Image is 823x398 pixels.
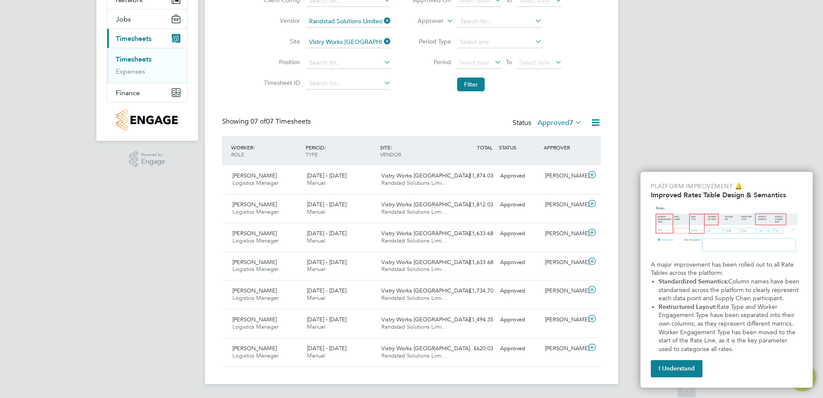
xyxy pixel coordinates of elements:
div: SITE [378,140,452,162]
div: Improved Rate Table Semantics [640,172,813,388]
span: 7 [569,118,573,127]
label: Position [261,58,300,66]
span: Vistry Works [GEOGRAPHIC_DATA]… [381,345,476,352]
span: Logistics Manager [232,323,278,330]
span: Logistics Manager [232,237,278,244]
span: Rate Type and Worker Engagement Type have been separated into their own columns, as they represen... [659,303,797,353]
span: Manual [307,179,325,187]
span: TOTAL [477,144,492,151]
span: Column names have been standarised across the platform to clearly represent each data point and S... [659,278,801,302]
input: Search for... [457,16,542,28]
span: Randstad Solutions Limi… [381,294,447,302]
span: Select date [458,59,489,66]
div: [PERSON_NAME] [541,198,586,212]
span: Randstad Solutions Limi… [381,323,447,330]
span: Select date [519,59,550,66]
div: [PERSON_NAME] [541,169,586,183]
span: [DATE] - [DATE] [307,287,347,294]
div: Approved [497,227,541,241]
div: STATUS [497,140,541,155]
span: Timesheets [116,34,152,43]
span: [PERSON_NAME] [232,172,277,179]
div: Showing [222,117,312,126]
a: Expenses [116,67,145,75]
img: countryside-properties-logo-retina.png [117,109,177,131]
span: Logistics Manager [232,265,278,273]
input: Select one [457,36,542,48]
img: Updated Rates Table Design & Semantics [651,202,802,257]
span: Vistry Works [GEOGRAPHIC_DATA]… [381,287,476,294]
p: Platform Improvement 🔔 [651,182,802,191]
span: Logistics Manager [232,294,278,302]
span: [DATE] - [DATE] [307,172,347,179]
label: Site [261,37,300,45]
span: [DATE] - [DATE] [307,201,347,208]
span: Finance [116,89,140,97]
span: Randstad Solutions Limi… [381,352,447,359]
h2: Improved Rates Table Design & Semantics [651,191,802,199]
span: Vistry Works [GEOGRAPHIC_DATA]… [381,201,476,208]
span: Vistry Works [GEOGRAPHIC_DATA]… [381,230,476,237]
strong: Restructured Layout: [659,303,717,311]
div: £1,812.03 [452,198,497,212]
span: Randstad Solutions Limi… [381,237,447,244]
input: Search for... [306,78,391,90]
input: Search for... [306,36,391,48]
span: [DATE] - [DATE] [307,258,347,266]
span: Manual [307,265,325,273]
div: £620.03 [452,342,497,356]
input: Search for... [306,57,391,69]
span: Randstad Solutions Limi… [381,179,447,187]
div: [PERSON_NAME] [541,227,586,241]
span: [PERSON_NAME] [232,230,277,237]
span: Manual [307,352,325,359]
div: [PERSON_NAME] [541,255,586,270]
span: Randstad Solutions Limi… [381,208,447,215]
label: Period [412,58,451,66]
a: Go to home page [107,109,188,131]
span: 07 of [251,117,266,126]
label: Vendor [261,17,300,25]
div: Approved [497,255,541,270]
span: Logistics Manager [232,352,278,359]
span: Logistics Manager [232,208,278,215]
div: APPROVER [541,140,586,155]
span: [DATE] - [DATE] [307,345,347,352]
span: Vistry Works [GEOGRAPHIC_DATA]… [381,258,476,266]
p: A major improvement has been rolled out to all Rate Tables across the platform: [651,261,802,277]
span: [PERSON_NAME] [232,258,277,266]
label: Approver [405,17,444,25]
span: [PERSON_NAME] [232,201,277,208]
label: Timesheet ID [261,79,300,87]
span: [DATE] - [DATE] [307,230,347,237]
div: Approved [497,313,541,327]
span: [DATE] - [DATE] [307,316,347,323]
span: Vistry Works [GEOGRAPHIC_DATA]… [381,316,476,323]
span: Manual [307,237,325,244]
span: Powered by [141,151,165,159]
span: Engage [141,158,165,165]
span: Randstad Solutions Limi… [381,265,447,273]
div: Approved [497,169,541,183]
div: £1,734.70 [452,284,497,298]
button: Filter [457,78,485,91]
div: [PERSON_NAME] [541,313,586,327]
span: Manual [307,208,325,215]
label: Approved [538,118,582,127]
div: PERIOD [303,140,378,162]
span: VENDOR [380,151,401,158]
div: £1,633.68 [452,255,497,270]
span: Jobs [116,15,131,23]
span: [PERSON_NAME] [232,345,277,352]
div: [PERSON_NAME] [541,342,586,356]
div: Status [513,117,584,129]
div: £1,633.68 [452,227,497,241]
span: [PERSON_NAME] [232,287,277,294]
span: To [503,56,514,68]
div: £1,874.03 [452,169,497,183]
div: WORKER [229,140,303,162]
a: Timesheets [116,55,152,63]
span: Logistics Manager [232,179,278,187]
span: 07 Timesheets [251,117,311,126]
span: / [390,144,392,151]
